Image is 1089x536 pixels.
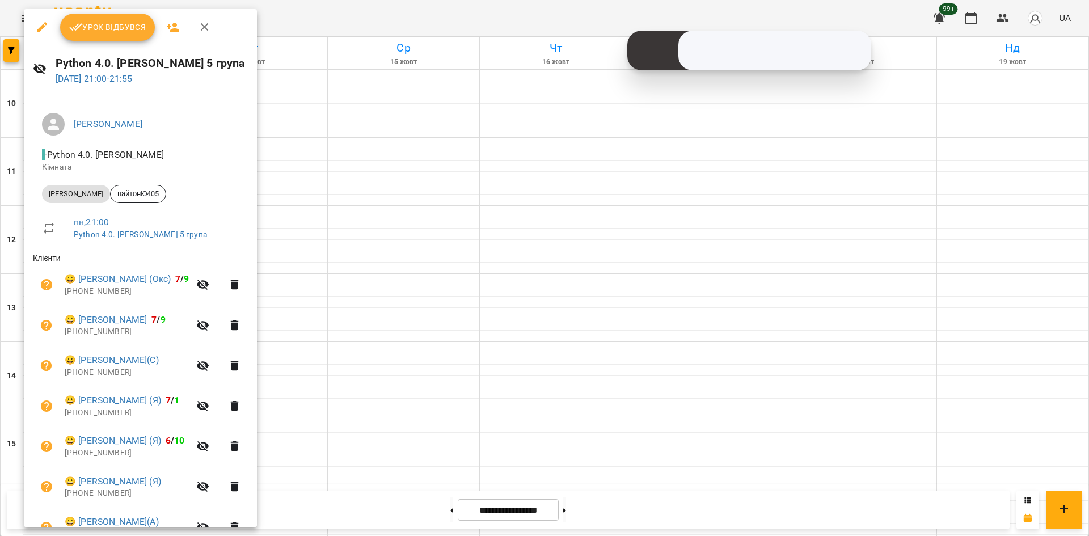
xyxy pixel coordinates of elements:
span: 10 [174,435,184,446]
p: [PHONE_NUMBER] [65,286,189,297]
span: 7 [166,395,171,406]
h6: Python 4.0. [PERSON_NAME] 5 група [56,54,248,72]
p: [PHONE_NUMBER] [65,407,189,419]
span: 1 [174,395,179,406]
p: [PHONE_NUMBER] [65,326,189,337]
a: пн , 21:00 [74,217,109,227]
span: 9 [184,273,189,284]
button: Візит ще не сплачено. Додати оплату? [33,433,60,460]
a: 😀 [PERSON_NAME](А) [65,515,159,529]
b: / [166,435,185,446]
div: пайтонЮ405 [110,185,166,203]
b: / [175,273,189,284]
button: Візит ще не сплачено. Додати оплату? [33,392,60,420]
span: 7 [151,314,157,325]
a: 😀 [PERSON_NAME] (Я) [65,394,161,407]
span: - Python 4.0. [PERSON_NAME] [42,149,166,160]
span: [PERSON_NAME] [42,189,110,199]
button: Візит ще не сплачено. Додати оплату? [33,312,60,339]
a: 😀 [PERSON_NAME](С) [65,353,159,367]
p: [PHONE_NUMBER] [65,448,189,459]
span: 9 [161,314,166,325]
p: Кімната [42,162,239,173]
a: 😀 [PERSON_NAME] (Я) [65,475,161,488]
p: [PHONE_NUMBER] [65,488,189,499]
button: Урок відбувся [60,14,155,41]
span: пайтонЮ405 [111,189,166,199]
a: 😀 [PERSON_NAME] [65,313,147,327]
button: Візит ще не сплачено. Додати оплату? [33,271,60,298]
a: [PERSON_NAME] [74,119,142,129]
a: [DATE] 21:00-21:55 [56,73,133,84]
p: [PHONE_NUMBER] [65,367,189,378]
span: 7 [175,273,180,284]
b: / [166,395,179,406]
button: Візит ще не сплачено. Додати оплату? [33,352,60,379]
span: 6 [166,435,171,446]
a: 😀 [PERSON_NAME] (Окс) [65,272,171,286]
button: Візит ще не сплачено. Додати оплату? [33,473,60,500]
b: / [151,314,165,325]
a: Python 4.0. [PERSON_NAME] 5 група [74,230,207,239]
span: Урок відбувся [69,20,146,34]
a: 😀 [PERSON_NAME] (Я) [65,434,161,448]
